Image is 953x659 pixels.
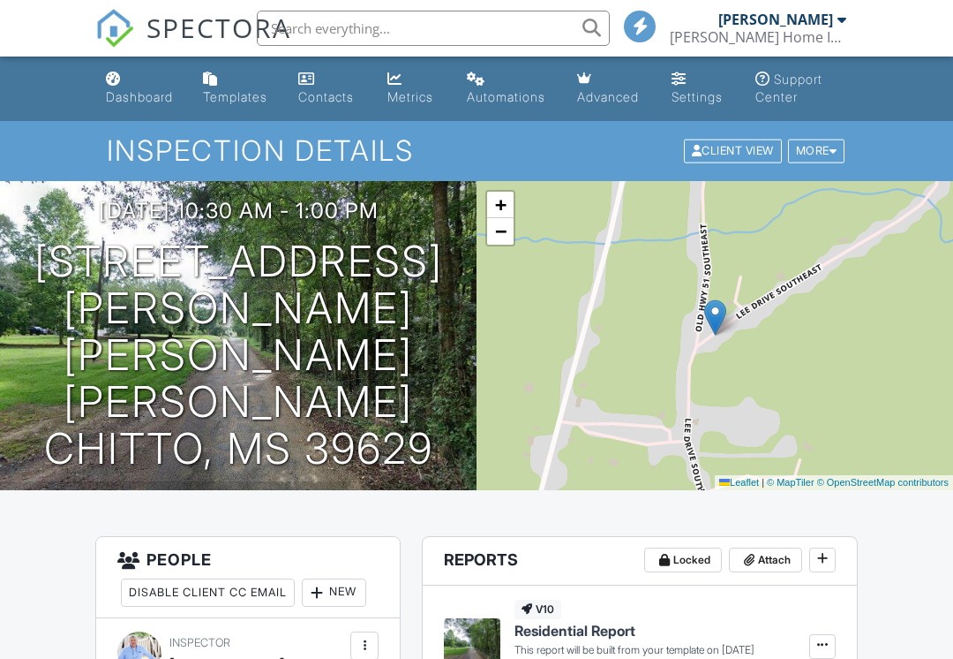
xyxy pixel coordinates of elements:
[257,11,610,46] input: Search everything...
[495,220,507,242] span: −
[28,239,448,472] h1: [STREET_ADDRESS][PERSON_NAME][PERSON_NAME] [PERSON_NAME] Chitto, MS 39629
[169,636,230,649] span: Inspector
[106,89,173,104] div: Dashboard
[762,477,764,488] span: |
[95,24,291,61] a: SPECTORA
[664,64,734,114] a: Settings
[487,218,514,245] a: Zoom out
[121,579,295,607] div: Disable Client CC Email
[487,192,514,218] a: Zoom in
[302,579,366,607] div: New
[298,89,354,104] div: Contacts
[577,89,639,104] div: Advanced
[670,28,846,46] div: Gibson Home Inspections LLC
[99,64,182,114] a: Dashboard
[203,89,267,104] div: Templates
[107,135,846,166] h1: Inspection Details
[817,477,949,488] a: © OpenStreetMap contributors
[96,537,400,618] h3: People
[755,72,822,104] div: Support Center
[748,64,854,114] a: Support Center
[146,9,291,46] span: SPECTORA
[467,89,545,104] div: Automations
[767,477,814,488] a: © MapTiler
[380,64,446,114] a: Metrics
[95,9,134,48] img: The Best Home Inspection Software - Spectora
[460,64,555,114] a: Automations (Basic)
[682,143,786,156] a: Client View
[291,64,366,114] a: Contacts
[719,477,759,488] a: Leaflet
[387,89,433,104] div: Metrics
[495,193,507,216] span: +
[704,299,726,336] img: Marker
[570,64,650,114] a: Advanced
[99,199,379,223] h3: [DATE] 10:30 am - 1:00 pm
[718,11,833,28] div: [PERSON_NAME]
[684,140,782,163] div: Client View
[788,140,845,163] div: More
[196,64,277,114] a: Templates
[672,89,723,104] div: Settings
